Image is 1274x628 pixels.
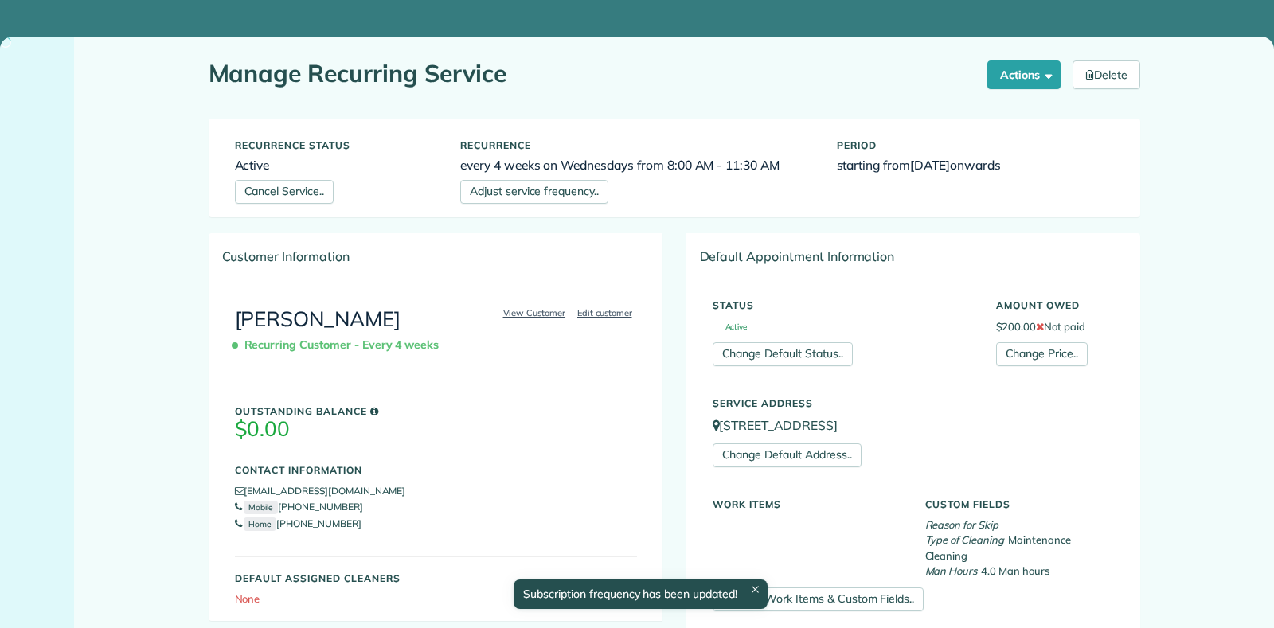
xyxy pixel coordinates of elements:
h5: Service Address [713,398,1114,408]
em: Type of Cleaning [925,533,1004,546]
span: 4.0 Man hours [981,564,1049,577]
div: Customer Information [209,234,662,279]
span: None [235,592,260,605]
a: Delete [1073,60,1140,89]
li: [EMAIL_ADDRESS][DOMAIN_NAME] [235,483,637,499]
div: $200.00 Not paid [984,292,1126,366]
h1: Manage Recurring Service [209,60,976,87]
em: Man Hours [925,564,978,577]
h6: Active [235,158,437,172]
h5: Recurrence [460,140,813,150]
a: Mobile[PHONE_NUMBER] [235,501,363,513]
h6: every 4 weeks on Wednesdays from 8:00 AM - 11:30 AM [460,158,813,172]
a: Change Work Items & Custom Fields.. [713,587,924,611]
span: Active [713,323,748,331]
a: Cancel Service.. [235,180,334,204]
h5: Work Items [713,499,901,509]
h5: Custom Fields [925,499,1114,509]
div: Subscription frequency has been updated! [514,579,767,609]
span: [DATE] [910,157,950,173]
h6: starting from onwards [837,158,1114,172]
h5: Amount Owed [996,300,1114,310]
a: Home[PHONE_NUMBER] [235,517,361,529]
h5: Status [713,300,972,310]
small: Home [244,517,276,531]
h5: Recurrence status [235,140,437,150]
h5: Default Assigned Cleaners [235,573,637,583]
h3: $0.00 [235,418,637,441]
a: Change Price.. [996,342,1088,366]
button: Actions [987,60,1061,89]
div: Default Appointment Information [687,234,1139,279]
span: Maintenance Cleaning [925,533,1071,562]
h5: Contact Information [235,465,637,475]
span: Recurring Customer - Every 4 weeks [235,331,446,359]
a: Change Default Address.. [713,443,862,467]
h5: Outstanding Balance [235,406,637,416]
p: [STREET_ADDRESS] [713,416,1114,435]
a: Adjust service frequency.. [460,180,608,204]
em: Reason for Skip [925,518,998,531]
a: [PERSON_NAME] [235,306,401,332]
a: Change Default Status.. [713,342,853,366]
a: View Customer [498,306,571,320]
a: Edit customer [573,306,637,320]
small: Mobile [244,501,278,514]
h5: Period [837,140,1114,150]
